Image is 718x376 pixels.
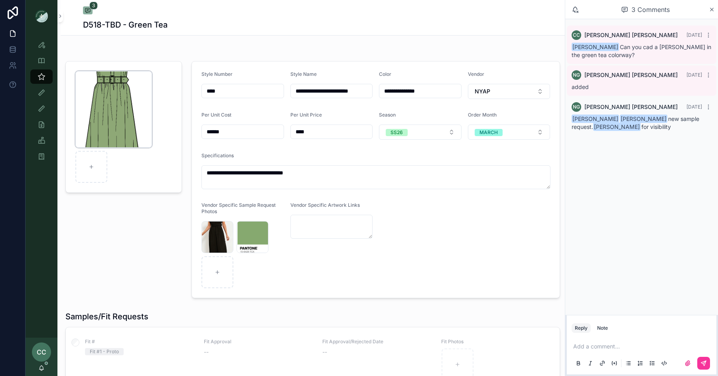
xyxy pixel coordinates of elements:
[85,338,194,345] span: Fit #
[290,112,322,118] span: Per Unit Price
[572,323,591,333] button: Reply
[391,129,403,136] div: SS26
[379,112,396,118] span: Season
[468,112,497,118] span: Order Month
[572,43,619,51] span: [PERSON_NAME]
[573,72,580,78] span: NG
[204,338,313,345] span: Fit Approval
[593,123,641,131] span: [PERSON_NAME]
[686,72,702,78] span: [DATE]
[572,44,711,58] span: Can you cad a [PERSON_NAME] in the green tea colorway?
[322,348,327,356] span: --
[83,19,168,30] h1: D518-TBD - Green Tea
[201,202,276,214] span: Vendor Specific Sample Request Photos
[573,104,580,110] span: NG
[379,125,462,140] button: Select Button
[573,32,580,38] span: CC
[479,129,498,136] div: MARCH
[475,87,490,95] span: NYAP
[37,347,46,357] span: CC
[572,83,589,90] span: added
[572,115,619,123] span: [PERSON_NAME]
[90,348,119,355] div: Fit #1 - Proto
[468,71,484,77] span: Vendor
[379,71,391,77] span: Color
[597,325,608,331] div: Note
[26,32,57,174] div: scrollable content
[468,84,550,99] button: Select Button
[290,202,360,208] span: Vendor Specific Artwork Links
[686,32,702,38] span: [DATE]
[89,2,98,10] span: 3
[201,71,233,77] span: Style Number
[201,152,234,158] span: Specifications
[572,115,699,130] span: new sample request. for visibility
[441,338,550,345] span: Fit Photos
[201,112,231,118] span: Per Unit Cost
[204,348,209,356] span: --
[584,103,678,111] span: [PERSON_NAME] [PERSON_NAME]
[620,115,667,123] span: [PERSON_NAME]
[468,125,550,140] button: Select Button
[83,6,93,16] button: 3
[594,323,611,333] button: Note
[584,31,678,39] span: [PERSON_NAME] [PERSON_NAME]
[65,311,148,322] h1: Samples/Fit Requests
[686,104,702,110] span: [DATE]
[35,10,48,22] img: App logo
[322,338,432,345] span: Fit Approval/Rejected Date
[584,71,678,79] span: [PERSON_NAME] [PERSON_NAME]
[290,71,317,77] span: Style Name
[631,5,670,14] span: 3 Comments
